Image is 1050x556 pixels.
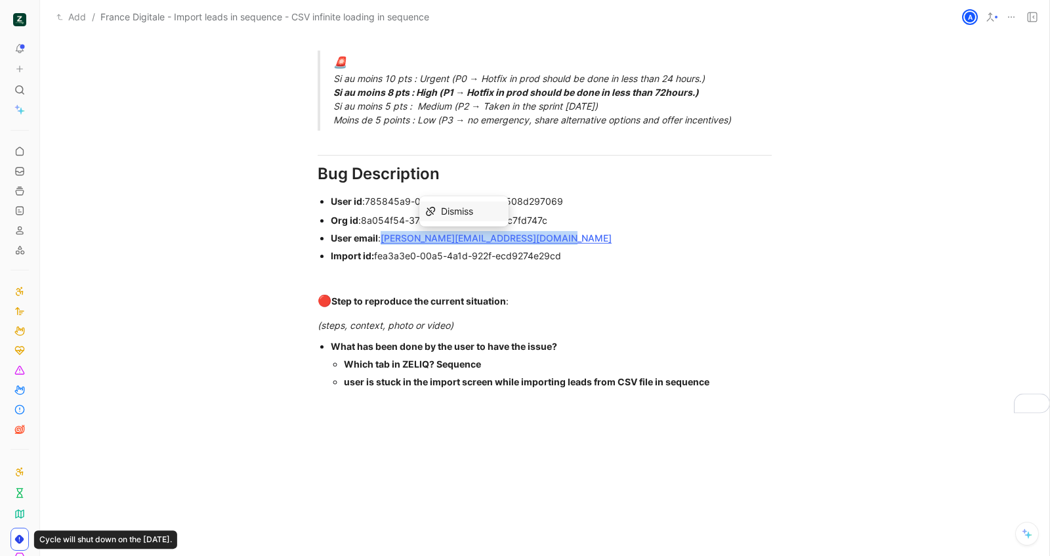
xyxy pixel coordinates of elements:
[331,194,772,208] div: :
[318,162,772,186] div: Bug Description
[963,11,976,24] div: A
[381,232,612,244] a: [PERSON_NAME][EMAIL_ADDRESS][DOMAIN_NAME]
[333,56,347,69] span: 🚨
[361,215,547,226] span: 8a054f54-37a7-4fd6-83b2-0182c7fd747c
[331,295,506,307] strong: Step to reproduce the current situation
[100,9,429,25] span: France Digitale - Import leads in sequence - CSV infinite loading in sequence
[344,358,481,370] strong: Which tab in ZELIQ? Sequence
[331,250,374,261] strong: Import id:
[10,11,29,29] button: ZELIQ
[365,196,563,207] span: 785845a9-079b-4e76-8587-19508d297069
[318,293,772,310] div: :
[333,54,787,127] div: Si au moins 10 pts : Urgent (P0 → Hotfix in prod should be done in less than 24 hours.) Si au moi...
[331,196,362,207] strong: User id
[92,9,95,25] span: /
[331,231,772,245] div: :
[333,87,699,98] strong: Si au moins 8 pts : High (P1 → Hotfix in prod should be done in less than 72hours.)
[13,13,26,26] img: ZELIQ
[53,9,89,25] button: Add
[331,341,557,352] strong: What has been done by the user to have the issue?
[331,232,378,244] strong: User email
[318,320,453,331] em: (steps, context, photo or video)
[331,213,772,227] div: :
[318,294,331,307] span: 🔴
[34,530,177,549] div: Cycle will shut down on the [DATE].
[374,250,561,261] span: fea3a3e0-00a5-4a1d-922f-ecd9274e29cd
[331,215,358,226] strong: Org id
[344,376,709,387] strong: user is stuck in the import screen while importing leads from CSV file in sequence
